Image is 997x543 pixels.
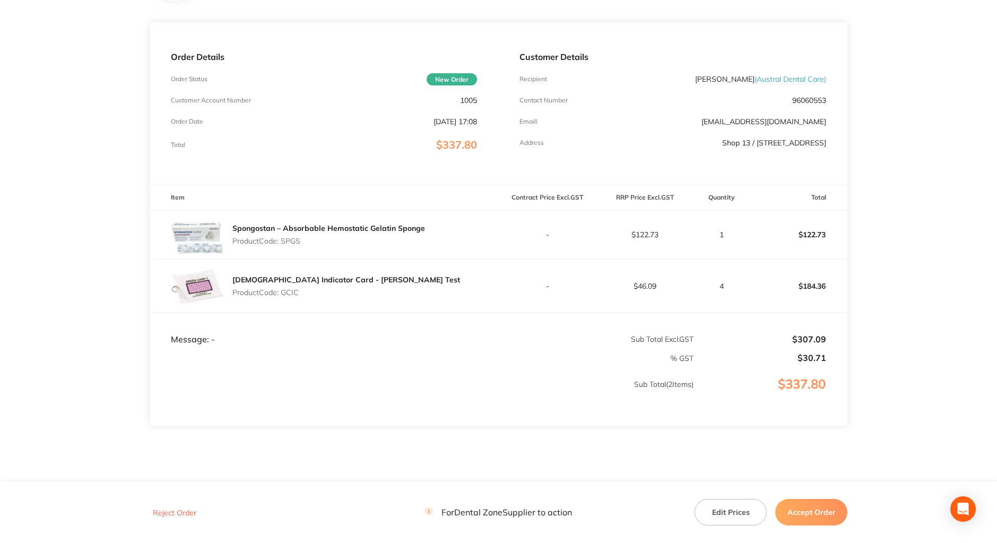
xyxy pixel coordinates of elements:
img: dWU1dHI2bA [171,260,224,313]
th: Contract Price Excl. GST [498,185,596,210]
button: Edit Prices [695,499,767,525]
th: RRP Price Excl. GST [596,185,694,210]
p: $184.36 [750,273,847,299]
th: Total [750,185,847,210]
p: 1005 [460,96,477,105]
p: Recipient [519,75,547,83]
span: ( Austral Dental Care ) [755,74,826,84]
p: Emaill [519,118,537,125]
button: Accept Order [775,499,847,525]
p: Order Details [171,52,478,62]
p: $122.73 [597,230,693,239]
p: Sub Total Excl. GST [499,335,693,343]
p: Customer Details [519,52,826,62]
div: Open Intercom Messenger [950,496,976,522]
p: Customer Account Number [171,97,251,104]
th: Item [150,185,499,210]
img: ZjdheWR5Mg [171,210,224,259]
p: $307.09 [695,334,826,344]
p: $30.71 [695,353,826,363]
a: [EMAIL_ADDRESS][DOMAIN_NAME] [701,117,826,126]
p: Order Date [171,118,203,125]
p: Order Status [171,75,207,83]
span: New Order [427,73,477,85]
p: Product Code: GCIC [232,288,460,297]
p: 1 [695,230,749,239]
p: Product Code: SPGS [232,237,425,245]
a: [DEMOGRAPHIC_DATA] Indicator Card - [PERSON_NAME] Test [232,275,460,285]
p: Sub Total ( 2 Items) [150,380,693,410]
td: Message: - [150,313,499,345]
p: - [499,282,595,290]
p: % GST [150,354,693,363]
p: For Dental Zone Supplier to action [424,507,572,518]
p: Address [519,139,544,146]
p: Total [171,141,185,149]
span: $337.80 [436,138,477,151]
p: $122.73 [750,222,847,247]
p: 4 [695,282,749,290]
p: $46.09 [597,282,693,290]
p: 96060553 [792,96,826,105]
a: Spongostan – Absorbable Hemostatic Gelatin Sponge [232,223,425,233]
p: [DATE] 17:08 [434,117,477,126]
p: $337.80 [695,377,847,413]
p: - [499,230,595,239]
button: Reject Order [150,508,200,518]
p: [PERSON_NAME] [695,75,826,83]
th: Quantity [694,185,750,210]
p: Shop 13 / [STREET_ADDRESS] [722,139,826,147]
p: Contact Number [519,97,568,104]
